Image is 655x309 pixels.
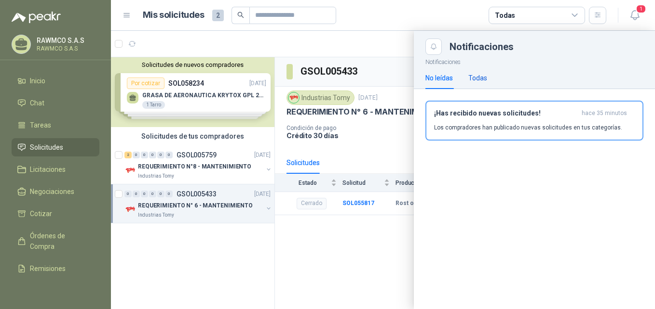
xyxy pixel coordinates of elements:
[12,282,99,300] a: Configuración
[12,94,99,112] a: Chat
[30,142,63,153] span: Solicitudes
[30,98,44,108] span: Chat
[12,259,99,278] a: Remisiones
[30,164,66,175] span: Licitaciones
[425,73,453,83] div: No leídas
[30,208,52,219] span: Cotizar
[434,109,578,117] h3: ¡Has recibido nuevas solicitudes!
[12,72,99,90] a: Inicio
[468,73,487,83] div: Todas
[425,101,643,141] button: ¡Has recibido nuevas solicitudes!hace 35 minutos Los compradores han publicado nuevas solicitudes...
[37,37,97,44] p: RAWMCO S.A.S
[30,76,45,86] span: Inicio
[12,182,99,201] a: Negociaciones
[434,123,622,132] p: Los compradores han publicado nuevas solicitudes en tus categorías.
[12,227,99,256] a: Órdenes de Compra
[425,39,442,55] button: Close
[30,285,72,296] span: Configuración
[212,10,224,21] span: 2
[12,138,99,156] a: Solicitudes
[30,120,51,130] span: Tareas
[636,4,646,13] span: 1
[30,263,66,274] span: Remisiones
[37,46,97,51] p: RAWMCO S.A.S
[582,109,627,117] span: hace 35 minutos
[12,205,99,223] a: Cotizar
[414,55,655,67] p: Notificaciones
[450,42,643,51] div: Notificaciones
[626,7,643,24] button: 1
[237,12,244,18] span: search
[12,116,99,134] a: Tareas
[30,186,74,197] span: Negociaciones
[143,8,205,22] h1: Mis solicitudes
[12,12,61,23] img: Logo peakr
[495,10,515,21] div: Todas
[30,231,90,252] span: Órdenes de Compra
[12,160,99,179] a: Licitaciones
